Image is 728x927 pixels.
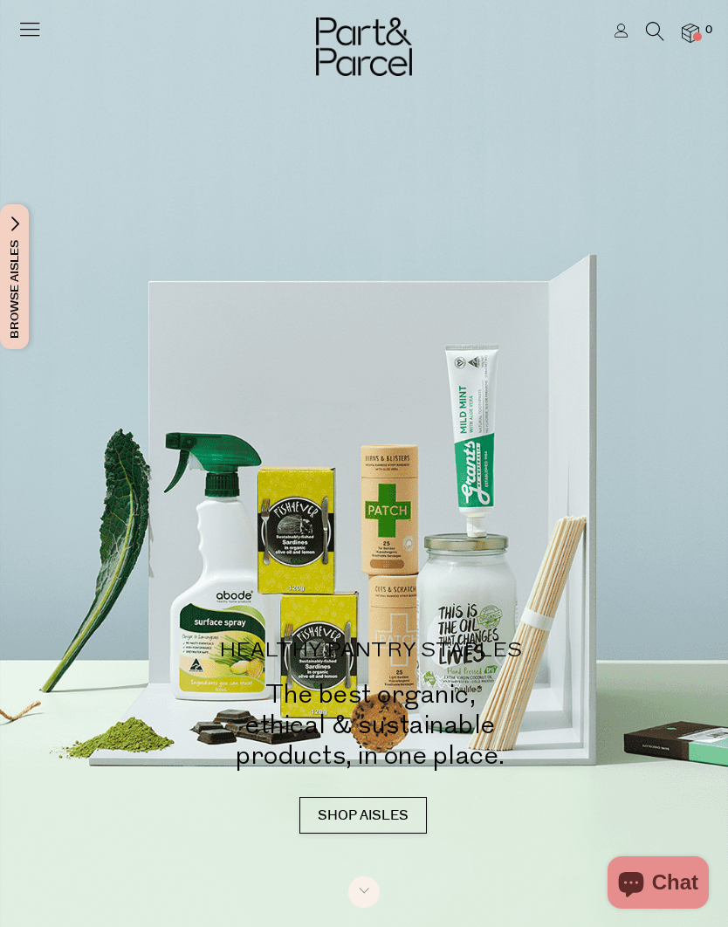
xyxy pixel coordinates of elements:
p: HEALTHY PANTRY STAPLES [52,641,689,662]
span: 0 [701,23,717,38]
inbox-online-store-chat: Shopify online store chat [602,856,714,913]
span: Browse Aisles [5,204,24,349]
h2: The best organic, ethical & sustainable products, in one place. [52,679,689,771]
img: Part&Parcel [316,17,412,76]
a: SHOP AISLES [299,797,427,834]
a: 0 [682,24,699,42]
